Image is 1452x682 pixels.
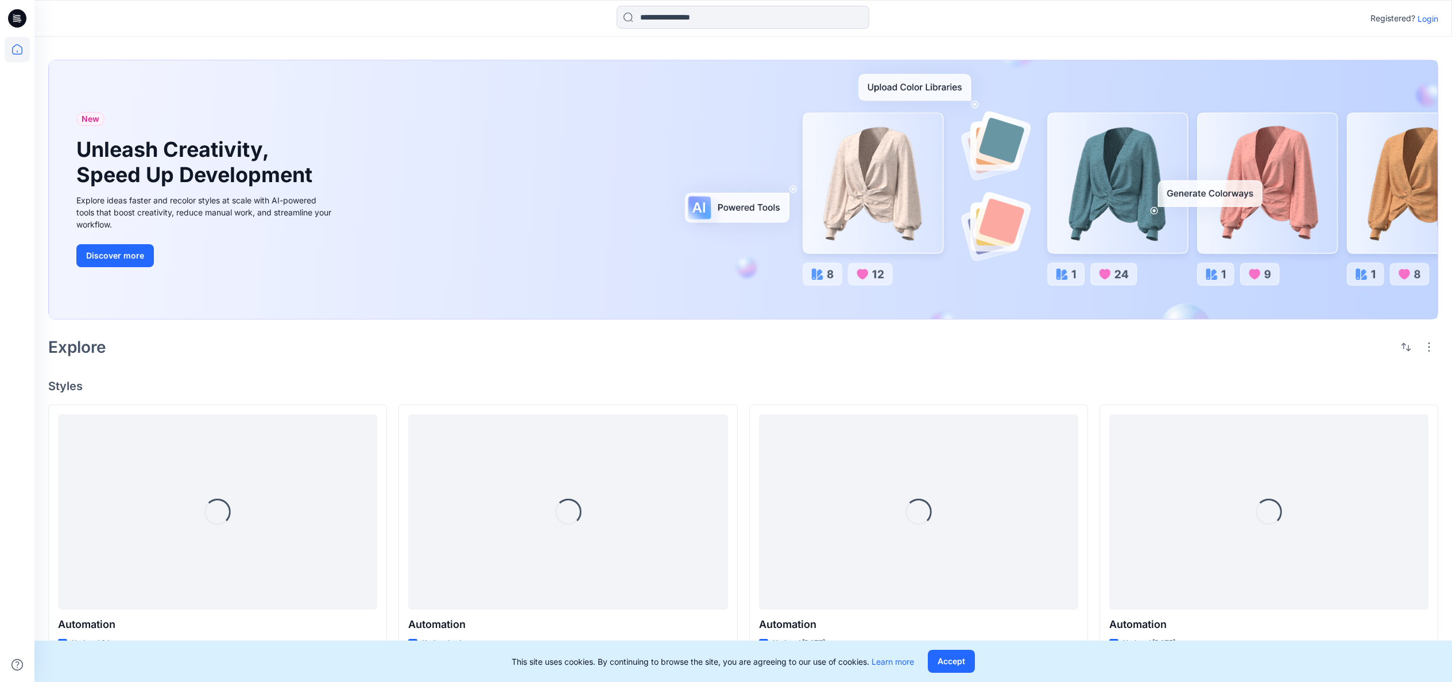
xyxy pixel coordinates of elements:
a: Learn more [872,657,914,666]
h4: Styles [48,379,1438,393]
div: Explore ideas faster and recolor styles at scale with AI-powered tools that boost creativity, red... [76,194,335,230]
span: New [82,112,99,126]
p: Updated [DATE] [1123,637,1175,649]
p: This site uses cookies. By continuing to browse the site, you are agreeing to our use of cookies. [512,656,914,668]
p: Updated 3 hours ago [72,637,141,649]
p: Automation [408,617,727,633]
p: Automation [58,617,377,633]
button: Discover more [76,244,154,267]
a: Discover more [76,244,335,267]
h1: Unleash Creativity, Speed Up Development [76,137,317,187]
p: Updated [DATE] [773,637,825,649]
h2: Explore [48,338,106,356]
p: Registered? [1370,11,1415,25]
p: Updated a day ago [422,637,483,649]
button: Accept [928,650,975,673]
p: Login [1418,13,1438,25]
p: Automation [1109,617,1428,633]
p: Automation [759,617,1078,633]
